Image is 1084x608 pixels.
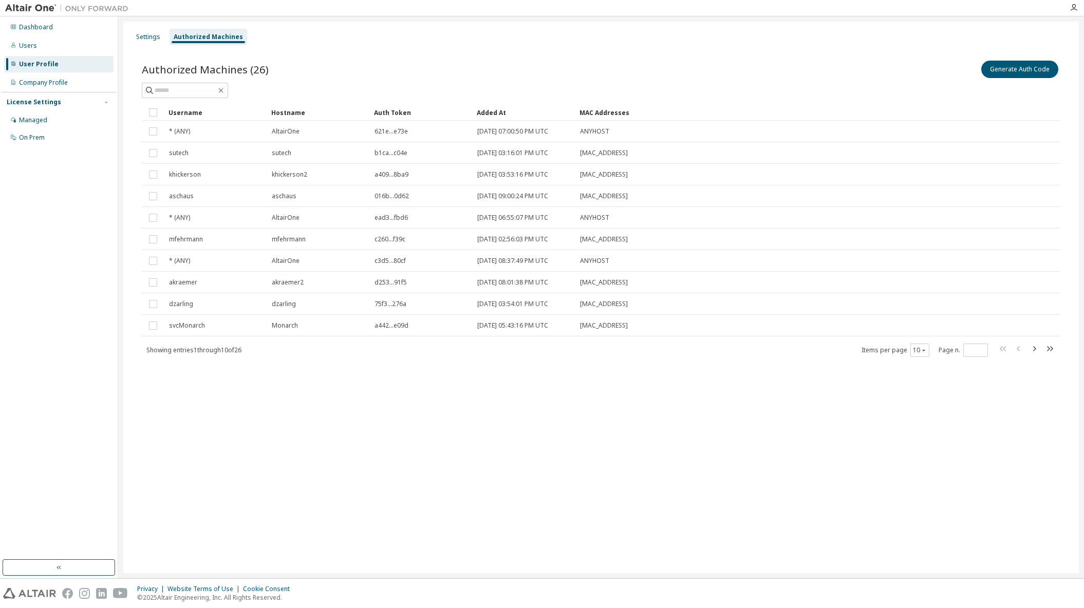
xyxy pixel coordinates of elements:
div: On Prem [19,134,45,142]
div: Dashboard [19,23,53,31]
span: a409...8ba9 [375,170,408,179]
span: [DATE] 06:55:07 PM UTC [477,214,548,222]
div: User Profile [19,60,59,68]
span: [MAC_ADDRESS] [580,192,628,200]
span: d253...91f5 [375,278,407,287]
span: * (ANY) [169,214,190,222]
span: ead3...fbd6 [375,214,408,222]
span: aschaus [169,192,194,200]
span: Authorized Machines (26) [142,62,269,77]
span: AltairOne [272,257,300,265]
span: 621e...e73e [375,127,408,136]
img: facebook.svg [62,588,73,599]
span: akraemer [169,278,197,287]
span: Monarch [272,321,298,330]
span: dzarling [169,300,193,308]
span: * (ANY) [169,127,190,136]
div: Settings [136,33,160,41]
span: c3d5...80cf [375,257,406,265]
span: ANYHOST [580,257,609,265]
div: Cookie Consent [243,585,296,593]
div: Authorized Machines [174,33,243,41]
img: linkedin.svg [96,588,107,599]
span: sutech [169,149,189,157]
span: a442...e09d [375,321,408,330]
span: [DATE] 03:54:01 PM UTC [477,300,548,308]
span: khickerson2 [272,170,307,179]
p: © 2025 Altair Engineering, Inc. All Rights Reserved. [137,593,296,602]
span: AltairOne [272,214,300,222]
span: b1ca...c04e [375,149,407,157]
div: Users [19,42,37,50]
div: Managed [19,116,47,124]
div: Privacy [137,585,167,593]
span: [MAC_ADDRESS] [580,170,628,179]
span: c260...f39c [375,235,405,243]
span: 016b...0d62 [375,192,409,200]
span: * (ANY) [169,257,190,265]
span: [DATE] 03:53:16 PM UTC [477,170,548,179]
span: mfehrmann [169,235,203,243]
span: [DATE] 09:00:24 PM UTC [477,192,548,200]
span: Items per page [862,344,929,357]
span: [DATE] 03:16:01 PM UTC [477,149,548,157]
span: ANYHOST [580,214,609,222]
span: [MAC_ADDRESS] [580,321,628,330]
span: mfehrmann [272,235,306,243]
div: License Settings [7,98,61,106]
div: Website Terms of Use [167,585,243,593]
div: Hostname [271,104,366,121]
button: Generate Auth Code [981,61,1058,78]
span: ANYHOST [580,127,609,136]
span: aschaus [272,192,296,200]
span: [MAC_ADDRESS] [580,235,628,243]
span: sutech [272,149,291,157]
span: [DATE] 08:01:38 PM UTC [477,278,548,287]
div: Username [169,104,263,121]
span: Page n. [939,344,988,357]
img: Altair One [5,3,134,13]
span: [DATE] 02:56:03 PM UTC [477,235,548,243]
div: Added At [477,104,571,121]
span: [MAC_ADDRESS] [580,149,628,157]
span: [DATE] 05:43:16 PM UTC [477,321,548,330]
div: MAC Addresses [580,104,952,121]
span: AltairOne [272,127,300,136]
button: 10 [913,346,927,354]
span: khickerson [169,170,201,179]
img: youtube.svg [113,588,128,599]
div: Company Profile [19,79,68,87]
span: 75f3...276a [375,300,406,308]
div: Auth Token [374,104,469,121]
span: svcMonarch [169,321,205,330]
span: Showing entries 1 through 10 of 26 [146,346,241,354]
img: altair_logo.svg [3,588,56,599]
span: [MAC_ADDRESS] [580,300,628,308]
span: [DATE] 07:00:50 PM UTC [477,127,548,136]
img: instagram.svg [79,588,90,599]
span: [DATE] 08:37:49 PM UTC [477,257,548,265]
span: akraemer2 [272,278,304,287]
span: [MAC_ADDRESS] [580,278,628,287]
span: dzarling [272,300,296,308]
